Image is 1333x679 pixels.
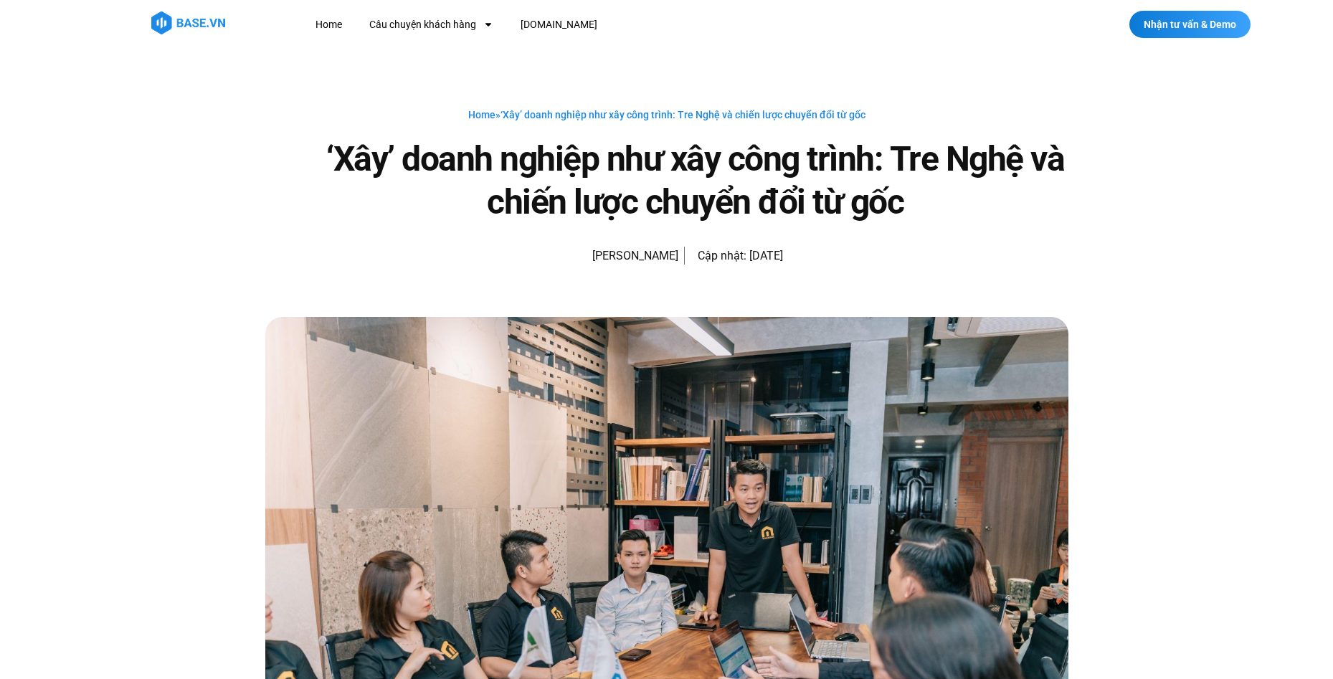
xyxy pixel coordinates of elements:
a: Picture of Đoàn Đức [PERSON_NAME] [551,238,678,274]
span: [PERSON_NAME] [585,246,678,266]
time: [DATE] [749,249,783,262]
a: Home [305,11,353,38]
span: Nhận tư vấn & Demo [1144,19,1236,29]
nav: Menu [305,11,860,38]
span: » [468,109,865,120]
a: Nhận tư vấn & Demo [1129,11,1251,38]
span: ‘Xây’ doanh nghiệp như xây công trình: Tre Nghệ và chiến lược chuyển đổi từ gốc [501,109,865,120]
a: [DOMAIN_NAME] [510,11,608,38]
span: Cập nhật: [698,249,746,262]
a: Home [468,109,495,120]
a: Câu chuyện khách hàng [359,11,504,38]
h1: ‘Xây’ doanh nghiệp như xây công trình: Tre Nghệ và chiến lược chuyển đổi từ gốc [323,138,1068,224]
